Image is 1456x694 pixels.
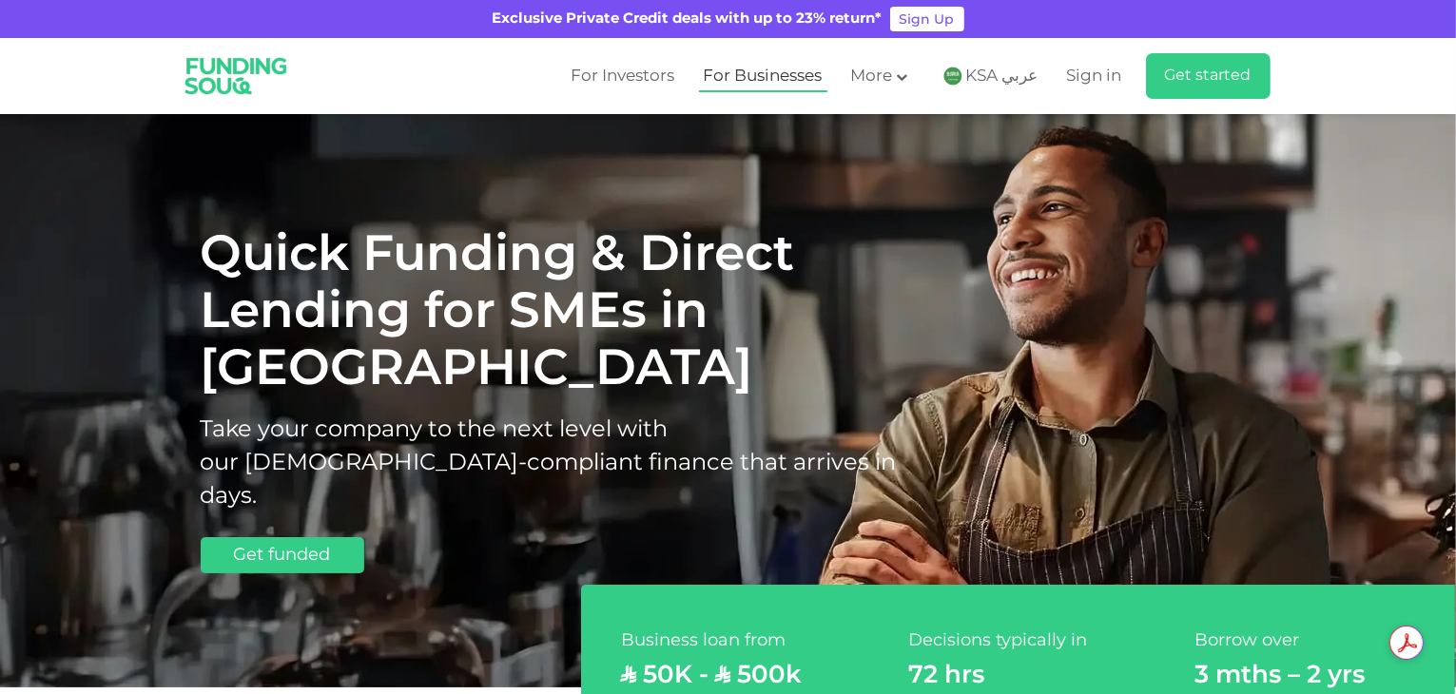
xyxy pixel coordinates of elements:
[1062,61,1122,92] a: Sign in
[899,661,1138,691] div: 72 hrs
[612,632,851,651] div: Business loan from
[1185,661,1425,691] div: 3 mths – 2 yrs
[1185,632,1425,651] div: Borrow over
[1067,68,1122,85] span: Sign in
[201,414,942,513] h2: Take your company to the next level with our [DEMOGRAPHIC_DATA]-compliant finance that arrives in...
[493,9,883,30] div: Exclusive Private Credit deals with up to 23% return*
[966,66,1039,87] span: KSA عربي
[1165,68,1252,83] span: Get started
[851,68,893,85] span: More
[699,61,827,92] a: For Businesses
[943,67,962,86] img: SA Flag
[172,42,301,110] img: Logo
[899,632,1138,651] div: Decisions typically in
[567,61,680,92] a: For Investors
[201,537,364,573] a: Get funded
[890,7,964,31] a: Sign Up
[612,661,851,691] div: ʢ 50K - ʢ 500k
[201,228,942,399] h1: Quick Funding & Direct Lending for SMEs in [GEOGRAPHIC_DATA]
